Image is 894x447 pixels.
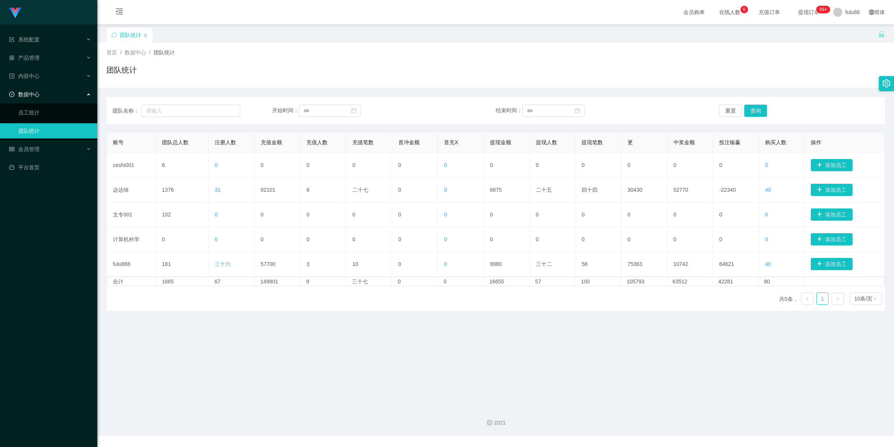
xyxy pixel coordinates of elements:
[143,33,148,38] i: 图标： 关闭
[628,212,631,218] font: 0
[765,187,771,193] font: 40
[352,162,355,168] font: 0
[111,32,117,38] i: 图标：同步
[18,55,40,61] font: 产品管理
[306,236,309,242] font: 0
[811,233,853,245] button: 图标: 加号添加员工
[9,146,14,152] i: 图标： 表格
[444,187,447,193] font: 0
[811,208,853,221] button: 图标: 加号添加员工
[306,278,309,285] font: 9
[162,162,165,168] font: 6
[113,187,129,193] font: 达达味
[536,212,539,218] font: 0
[398,212,401,218] font: 0
[719,105,742,117] button: 重置
[261,187,276,193] font: 92101
[260,278,278,285] font: 149801
[398,187,401,193] font: 0
[9,8,21,18] img: logo.9652507e.png
[106,49,117,56] font: 首页
[398,236,401,242] font: 0
[261,261,276,267] font: 57700
[261,236,264,242] font: 0
[582,212,585,218] font: 0
[18,73,40,79] font: 内容中心
[627,278,645,285] font: 105793
[496,107,522,113] font: 结束时间：
[582,187,598,193] font: 四十四
[18,37,40,43] font: 系统配置
[106,0,132,25] i: 图标: 菜单折叠
[162,212,171,218] font: 102
[352,212,355,218] font: 0
[352,261,358,267] font: 10
[582,162,585,168] font: 0
[798,9,819,15] font: 提现订单
[765,261,771,267] font: 40
[536,187,552,193] font: 二十五
[113,261,130,267] font: fulu888
[352,278,368,285] font: 三十七
[162,236,165,242] font: 0
[835,297,840,301] i: 图标： 右
[674,139,695,145] font: 中奖金额
[874,9,885,15] font: 简体
[215,212,218,218] font: 0
[444,162,447,168] font: 0
[490,212,493,218] font: 0
[306,212,309,218] font: 0
[113,139,124,145] font: 账号
[811,184,853,196] button: 图标: 加号添加员工
[683,9,705,15] font: 会员购单
[674,162,677,168] font: 0
[215,261,231,267] font: 三十六
[162,187,174,193] font: 1376
[719,261,734,267] font: 64621
[832,293,844,305] li: 下一页
[352,236,355,242] font: 0
[444,212,447,218] font: 0
[120,32,141,38] font: 团队统计
[821,296,824,302] font: 1
[805,297,810,301] i: 图标： 左
[811,139,821,145] font: 操作
[9,160,91,175] a: 图标：仪表板平台首页
[628,139,633,145] font: 更
[162,261,171,267] font: 181
[765,162,768,168] font: 0
[873,296,877,302] i: 图标： 下
[444,278,447,285] font: 0
[9,92,14,97] i: 图标: 检查-圆圈-o
[490,139,511,145] font: 提现金额
[490,261,502,267] font: 9980
[113,278,124,285] font: 合计
[845,9,860,15] font: fulu88
[215,187,221,193] font: 31
[536,236,539,242] font: 0
[113,236,139,242] font: 计算机科学
[719,139,740,145] font: 投注输赢
[215,162,218,168] font: 0
[306,261,309,267] font: 3
[306,139,328,145] font: 充值人数
[9,37,14,42] i: 图标： 表格
[878,31,885,38] i: 图标： 解锁
[494,420,506,426] font: 2021
[113,108,139,114] font: 团队名称：
[719,9,740,15] font: 在线人数
[352,187,368,193] font: 二十七
[106,66,137,74] font: 团队统计
[261,212,264,218] font: 0
[672,278,687,285] font: 63512
[351,108,357,113] i: 图标：日历
[854,296,872,302] font: 10条/页
[674,261,688,267] font: 10742
[489,278,504,285] font: 16655
[764,278,770,285] font: 80
[811,258,853,270] button: 图标: 加号添加员工
[490,236,493,242] font: 0
[162,139,189,145] font: 团队总人数
[719,187,736,193] font: -22340
[215,139,236,145] font: 注册人数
